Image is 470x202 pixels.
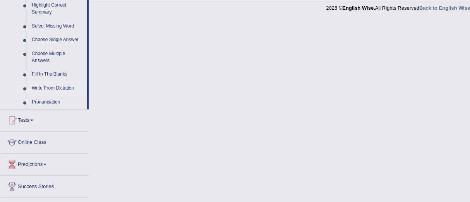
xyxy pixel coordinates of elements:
a: Tests [0,109,89,129]
a: Back to English Wise [419,5,470,11]
a: Write From Dictation [28,81,87,95]
a: Success Stories [0,176,89,195]
div: 2025 © All Rights Reserved [326,0,470,12]
a: Pronunciation [28,95,87,109]
a: Choose Multiple Answers [28,47,87,67]
strong: English Wise. [342,5,375,11]
a: Predictions [0,154,89,173]
a: Choose Single Answer [28,33,87,47]
a: Select Missing Word [28,19,87,33]
a: Online Class [0,131,89,151]
a: Fill In The Blanks [28,67,87,81]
